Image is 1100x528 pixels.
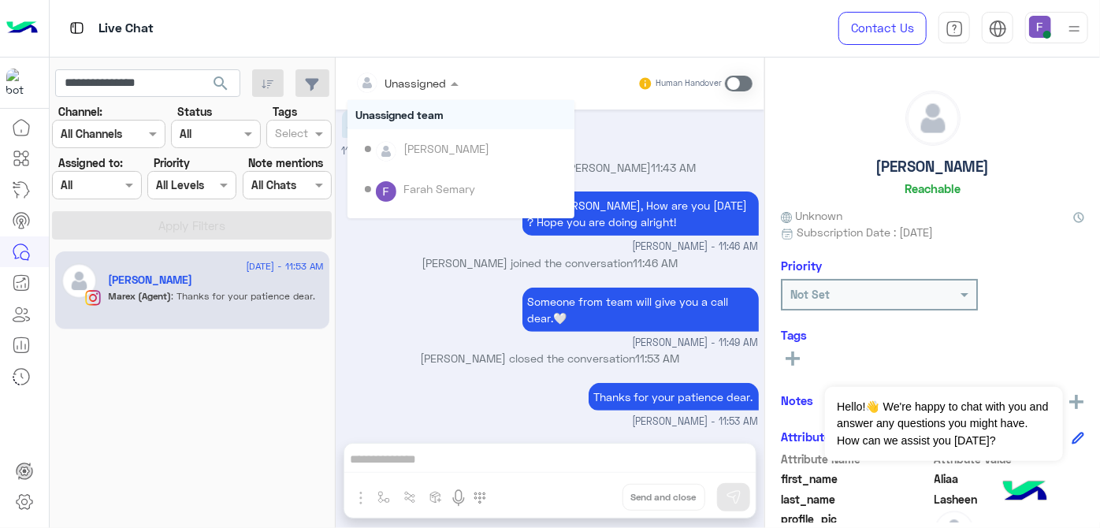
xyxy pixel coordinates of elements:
span: first_name [781,470,931,487]
img: add [1069,395,1083,409]
p: Live Chat [98,18,154,39]
span: Attribute Name [781,451,931,467]
div: Select [273,125,308,145]
label: Channel: [58,103,102,120]
a: Contact Us [838,12,927,45]
label: Priority [154,154,190,171]
div: Unassigned team [347,100,574,129]
ng-dropdown-panel: Options list [347,100,574,218]
span: last_name [781,491,931,508]
div: Farah Semary [403,180,475,197]
span: Thanks for your patience dear. [172,290,316,302]
img: 317874714732967 [6,69,35,97]
img: Logo [6,12,38,45]
h6: Reachable [905,181,961,195]
span: Lasheen [935,491,1085,508]
span: search [211,74,230,93]
span: 11:46 AM [634,256,678,270]
label: Tags [273,103,297,120]
h6: Notes [781,393,813,407]
span: [PERSON_NAME] - 11:53 AM [633,415,759,429]
button: search [202,69,240,103]
h6: Tags [781,328,1084,342]
span: Hello!👋 We're happy to chat with you and answer any questions you might have. How can we assist y... [825,387,1062,461]
p: [PERSON_NAME] joined the conversation [342,255,759,271]
p: 8/9/2025, 11:42 AM [342,110,355,138]
div: Last mile [347,210,574,239]
span: 11:42 AM [342,145,381,157]
img: defaultAdmin.png [61,263,97,299]
p: [PERSON_NAME] closed the conversation [342,350,759,366]
h5: Aliaa Lasheen [109,273,193,287]
p: Conversation was assigned to [PERSON_NAME] [342,159,759,176]
label: Note mentions [248,154,323,171]
img: ACg8ocLMQ_i6-5Vf5qxKXNDlpDFq7JmlHEhsiUuqEjYYnbyKvkP-1I0=s96-c [376,181,396,202]
button: Apply Filters [52,211,332,240]
div: [PERSON_NAME] [403,140,489,157]
span: Unknown [781,207,842,224]
img: profile [1065,19,1084,39]
span: 11:43 AM [652,161,697,174]
h6: Attributes [781,429,837,444]
span: Marex (Agent) [109,290,172,302]
img: Instagram [85,290,101,306]
img: hulul-logo.png [998,465,1053,520]
span: [DATE] - 11:53 AM [246,259,323,273]
button: Send and close [622,484,705,511]
img: userImage [1029,16,1051,38]
small: Human Handover [656,77,722,90]
label: Status [177,103,212,120]
span: [PERSON_NAME] - 11:46 AM [633,240,759,255]
label: Assigned to: [58,154,123,171]
img: defaultAdmin.png [906,91,960,145]
span: Aliaa [935,470,1085,487]
span: 11:53 AM [636,351,680,365]
h5: [PERSON_NAME] [876,158,990,176]
img: tab [989,20,1007,38]
img: tab [67,18,87,38]
a: tab [938,12,970,45]
p: 8/9/2025, 11:46 AM [522,191,759,236]
img: tab [946,20,964,38]
img: defaultAdmin.png [376,141,396,162]
p: 8/9/2025, 11:53 AM [589,383,759,411]
p: 8/9/2025, 11:49 AM [522,288,759,332]
span: [PERSON_NAME] - 11:49 AM [633,336,759,351]
h6: Priority [781,258,822,273]
span: Subscription Date : [DATE] [797,224,933,240]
